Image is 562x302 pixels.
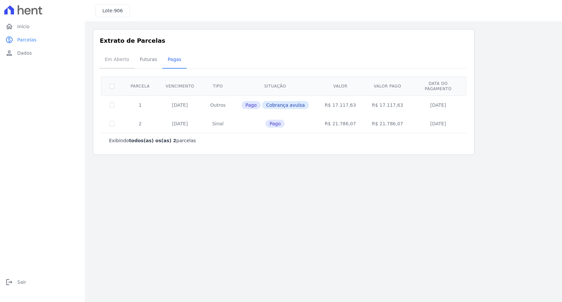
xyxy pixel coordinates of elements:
a: Futuras [135,51,162,69]
td: R$ 17.117,63 [317,95,364,114]
a: homeInício [3,20,82,33]
span: Pago [242,101,261,109]
i: person [5,49,13,57]
td: [DATE] [411,114,466,133]
td: [DATE] [411,95,466,114]
td: [DATE] [158,95,202,114]
a: paidParcelas [3,33,82,46]
i: paid [5,36,13,44]
i: home [5,23,13,30]
input: Só é possível selecionar pagamentos em aberto [109,121,115,126]
td: 2 [123,114,158,133]
p: Exibindo parcelas [109,137,196,144]
td: R$ 17.117,63 [364,95,411,114]
i: logout [5,278,13,286]
span: Início [17,23,29,30]
h3: Extrato de Parcelas [100,36,468,45]
th: Parcela [123,77,158,95]
td: R$ 21.786,07 [317,114,364,133]
span: Pagas [164,53,185,66]
th: Situação [234,77,317,95]
input: Só é possível selecionar pagamentos em aberto [109,102,115,108]
td: Sinal [202,114,234,133]
a: Pagas [162,51,187,69]
h3: Lote: [102,7,123,14]
th: Valor [317,77,364,95]
td: Outros [202,95,234,114]
span: Parcelas [17,36,36,43]
span: Futuras [136,53,161,66]
a: personDados [3,46,82,60]
th: Tipo [202,77,234,95]
th: Vencimento [158,77,202,95]
span: Pago [265,120,285,128]
a: logoutSair [3,275,82,289]
span: Sair [17,279,26,285]
span: Em Aberto [101,53,133,66]
span: Cobrança avulsa [262,101,309,109]
a: Em Aberto [99,51,135,69]
td: 1 [123,95,158,114]
td: [DATE] [158,114,202,133]
th: Data do pagamento [411,77,466,95]
span: 906 [114,8,123,13]
b: todos(as) os(as) 2 [129,138,176,143]
span: Dados [17,50,32,56]
td: R$ 21.786,07 [364,114,411,133]
th: Valor pago [364,77,411,95]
